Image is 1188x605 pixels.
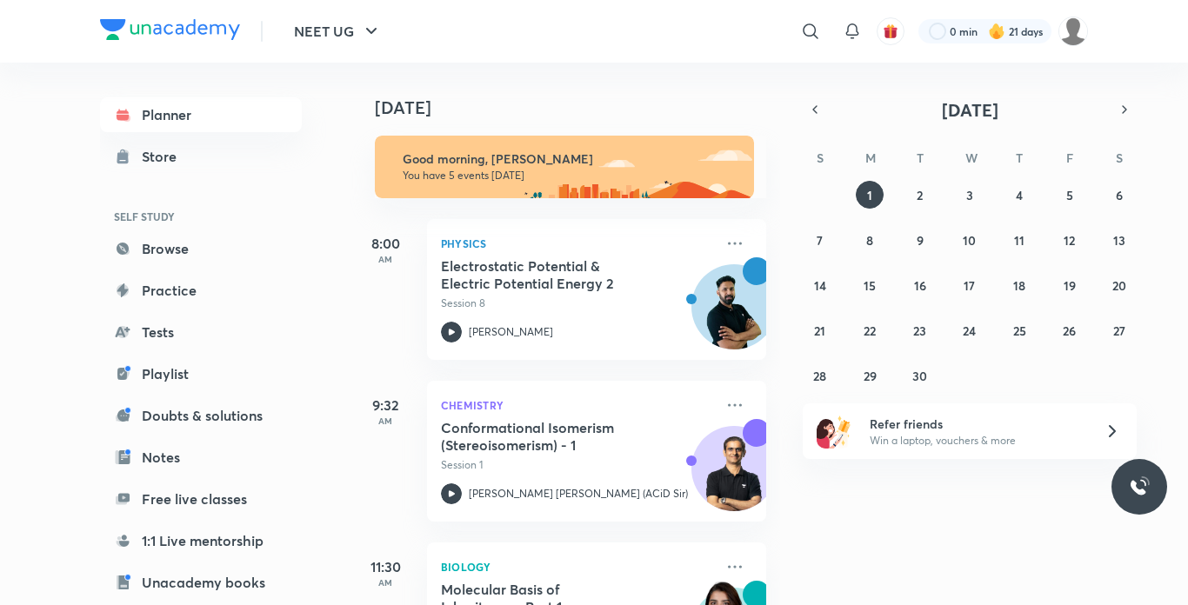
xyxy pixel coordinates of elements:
[1105,226,1133,254] button: September 13, 2025
[403,169,738,183] p: You have 5 events [DATE]
[806,226,834,254] button: September 7, 2025
[441,457,714,473] p: Session 1
[100,19,240,40] img: Company Logo
[350,254,420,264] p: AM
[100,482,302,516] a: Free live classes
[1016,187,1023,203] abbr: September 4, 2025
[1105,181,1133,209] button: September 6, 2025
[100,97,302,132] a: Planner
[1014,232,1024,249] abbr: September 11, 2025
[866,232,873,249] abbr: September 8, 2025
[100,273,302,308] a: Practice
[912,368,927,384] abbr: September 30, 2025
[1066,150,1073,166] abbr: Friday
[350,556,420,577] h5: 11:30
[814,277,826,294] abbr: September 14, 2025
[100,19,240,44] a: Company Logo
[806,316,834,344] button: September 21, 2025
[817,150,824,166] abbr: Sunday
[914,277,926,294] abbr: September 16, 2025
[403,151,738,167] h6: Good morning, [PERSON_NAME]
[100,440,302,475] a: Notes
[469,324,553,340] p: [PERSON_NAME]
[917,187,923,203] abbr: September 2, 2025
[966,187,973,203] abbr: September 3, 2025
[964,277,975,294] abbr: September 17, 2025
[441,257,657,292] h5: Electrostatic Potential & Electric Potential Energy 2
[1105,316,1133,344] button: September 27, 2025
[1116,187,1123,203] abbr: September 6, 2025
[1056,181,1084,209] button: September 5, 2025
[1064,277,1076,294] abbr: September 19, 2025
[1005,226,1033,254] button: September 11, 2025
[827,97,1112,122] button: [DATE]
[100,315,302,349] a: Tests
[692,435,776,519] img: Avatar
[1005,271,1033,299] button: September 18, 2025
[956,271,984,299] button: September 17, 2025
[350,577,420,588] p: AM
[142,146,187,167] div: Store
[906,181,934,209] button: September 2, 2025
[1064,232,1075,249] abbr: September 12, 2025
[1056,316,1084,344] button: September 26, 2025
[100,523,302,558] a: 1:1 Live mentorship
[1063,322,1076,339] abbr: September 26, 2025
[350,233,420,254] h5: 8:00
[1116,150,1123,166] abbr: Saturday
[913,322,926,339] abbr: September 23, 2025
[1129,476,1150,497] img: ttu
[942,98,998,122] span: [DATE]
[441,556,714,577] p: Biology
[350,395,420,416] h5: 9:32
[906,362,934,389] button: September 30, 2025
[856,226,884,254] button: September 8, 2025
[956,316,984,344] button: September 24, 2025
[284,14,392,49] button: NEET UG
[1056,271,1084,299] button: September 19, 2025
[870,415,1084,433] h6: Refer friends
[917,232,924,249] abbr: September 9, 2025
[864,277,876,294] abbr: September 15, 2025
[441,233,714,254] p: Physics
[1105,271,1133,299] button: September 20, 2025
[864,368,877,384] abbr: September 29, 2025
[963,322,976,339] abbr: September 24, 2025
[100,356,302,391] a: Playlist
[817,414,851,449] img: referral
[1013,277,1025,294] abbr: September 18, 2025
[1113,232,1125,249] abbr: September 13, 2025
[906,316,934,344] button: September 23, 2025
[856,271,884,299] button: September 15, 2025
[441,296,714,311] p: Session 8
[883,23,898,39] img: avatar
[956,226,984,254] button: September 10, 2025
[865,150,876,166] abbr: Monday
[864,322,876,339] abbr: September 22, 2025
[1112,277,1126,294] abbr: September 20, 2025
[350,416,420,426] p: AM
[988,23,1005,40] img: streak
[469,486,688,502] p: [PERSON_NAME] [PERSON_NAME] (ACiD Sir)
[1113,322,1125,339] abbr: September 27, 2025
[375,136,754,198] img: morning
[692,274,776,357] img: Avatar
[375,97,784,118] h4: [DATE]
[856,316,884,344] button: September 22, 2025
[100,565,302,600] a: Unacademy books
[1066,187,1073,203] abbr: September 5, 2025
[806,362,834,389] button: September 28, 2025
[1005,181,1033,209] button: September 4, 2025
[813,368,826,384] abbr: September 28, 2025
[1058,17,1088,46] img: Barsha Singh
[100,231,302,266] a: Browse
[1005,316,1033,344] button: September 25, 2025
[806,271,834,299] button: September 14, 2025
[870,433,1084,449] p: Win a laptop, vouchers & more
[956,181,984,209] button: September 3, 2025
[441,395,714,416] p: Chemistry
[856,362,884,389] button: September 29, 2025
[100,202,302,231] h6: SELF STUDY
[817,232,823,249] abbr: September 7, 2025
[877,17,904,45] button: avatar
